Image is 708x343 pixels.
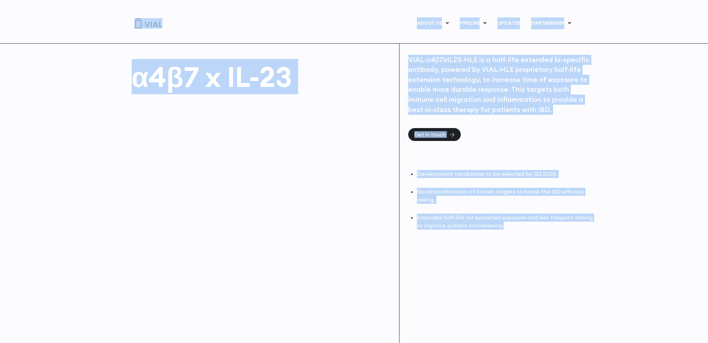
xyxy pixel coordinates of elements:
[417,214,594,230] li: Extended half-life for sustained exposure and less frequent dosing to improve patient convenience.
[454,17,491,29] a: PIPELINEMenu Toggle
[526,17,576,29] a: PARTNERSHIPMenu Toggle
[408,55,594,115] div: VIAL-α4β7xIL23-HLE is a half-life extended bi-specific antibody, powered by VIAL-HLE proprietary ...
[492,17,525,29] a: UPDATES
[134,18,162,29] img: Vial Logo
[414,132,445,137] span: Get in touch
[417,188,594,204] li: Novel combination of known targets to break the IBD efficacy ceiling.
[411,17,454,29] a: ABOUT USMenu Toggle
[132,63,392,91] h1: α4β7 x IL-23
[408,128,461,141] a: Get in touch
[417,170,594,178] li: Development candidates to be selected by Q3 2025.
